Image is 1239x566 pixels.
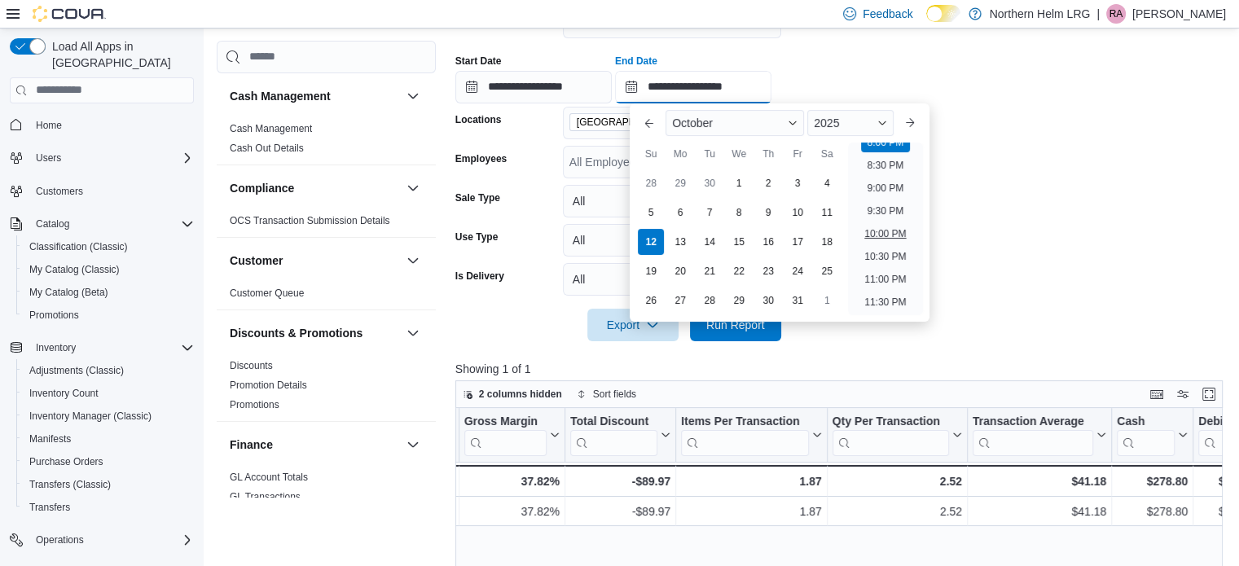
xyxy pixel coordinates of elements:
[23,305,86,325] a: Promotions
[570,414,657,429] div: Total Discount
[479,388,562,401] span: 2 columns hidden
[455,270,504,283] label: Is Delivery
[16,281,200,304] button: My Catalog (Beta)
[1106,4,1126,24] div: Rhiannon Adams
[23,237,134,257] a: Classification (Classic)
[858,247,912,266] li: 10:30 PM
[784,141,811,167] div: Fr
[455,361,1231,377] p: Showing 1 of 1
[464,414,559,455] button: Gross Margin
[455,152,507,165] label: Employees
[755,141,781,167] div: Th
[814,170,840,196] div: day-4
[29,432,71,445] span: Manifests
[570,414,670,455] button: Total Discount
[16,428,200,450] button: Manifests
[217,283,436,309] div: Customer
[23,283,194,302] span: My Catalog (Beta)
[230,399,279,410] a: Promotions
[36,119,62,132] span: Home
[667,287,693,314] div: day-27
[23,384,105,403] a: Inventory Count
[230,252,400,269] button: Customer
[29,148,194,168] span: Users
[230,380,307,391] a: Promotion Details
[3,147,200,169] button: Users
[23,406,158,426] a: Inventory Manager (Classic)
[36,341,76,354] span: Inventory
[29,148,68,168] button: Users
[456,384,569,404] button: 2 columns hidden
[563,224,781,257] button: All
[36,217,69,230] span: Catalog
[681,414,822,455] button: Items Per Transaction
[23,429,194,449] span: Manifests
[29,181,194,201] span: Customers
[23,237,194,257] span: Classification (Classic)
[29,478,111,491] span: Transfers (Classic)
[667,141,693,167] div: Mo
[563,185,781,217] button: All
[726,170,752,196] div: day-1
[16,258,200,281] button: My Catalog (Classic)
[230,325,362,341] h3: Discounts & Promotions
[990,4,1091,24] p: Northern Helm LRG
[29,214,76,234] button: Catalog
[36,185,83,198] span: Customers
[403,178,423,198] button: Compliance
[593,388,636,401] span: Sort fields
[570,384,643,404] button: Sort fields
[29,116,68,135] a: Home
[858,270,912,289] li: 11:00 PM
[230,180,400,196] button: Compliance
[638,170,664,196] div: day-28
[29,240,128,253] span: Classification (Classic)
[16,235,200,258] button: Classification (Classic)
[784,258,811,284] div: day-24
[832,414,961,455] button: Qty Per Transaction
[23,452,110,472] a: Purchase Orders
[696,170,723,196] div: day-30
[1096,4,1100,24] p: |
[464,472,559,491] div: 37.82%
[1132,4,1226,24] p: [PERSON_NAME]
[455,230,498,244] label: Use Type
[814,141,840,167] div: Sa
[23,406,194,426] span: Inventory Manager (Classic)
[29,115,194,135] span: Home
[597,309,669,341] span: Export
[230,471,308,484] span: GL Account Totals
[29,530,194,550] span: Operations
[832,414,948,429] div: Qty Per Transaction
[29,455,103,468] span: Purchase Orders
[29,182,90,201] a: Customers
[681,414,809,455] div: Items Per Transaction
[755,170,781,196] div: day-2
[230,143,304,154] a: Cash Out Details
[33,6,106,22] img: Cova
[863,6,912,22] span: Feedback
[638,287,664,314] div: day-26
[16,473,200,496] button: Transfers (Classic)
[973,414,1106,455] button: Transaction Average
[230,88,331,104] h3: Cash Management
[666,110,804,136] div: Button. Open the month selector. October is currently selected.
[667,229,693,255] div: day-13
[3,529,200,551] button: Operations
[23,305,194,325] span: Promotions
[1147,384,1167,404] button: Keyboard shortcuts
[16,382,200,405] button: Inventory Count
[29,286,108,299] span: My Catalog (Beta)
[636,169,841,315] div: October, 2025
[726,258,752,284] div: day-22
[36,533,84,546] span: Operations
[636,110,662,136] button: Previous Month
[23,361,130,380] a: Adjustments (Classic)
[814,229,840,255] div: day-18
[861,178,911,198] li: 9:00 PM
[784,200,811,226] div: day-10
[638,141,664,167] div: Su
[832,414,948,455] div: Qty Per Transaction
[814,200,840,226] div: day-11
